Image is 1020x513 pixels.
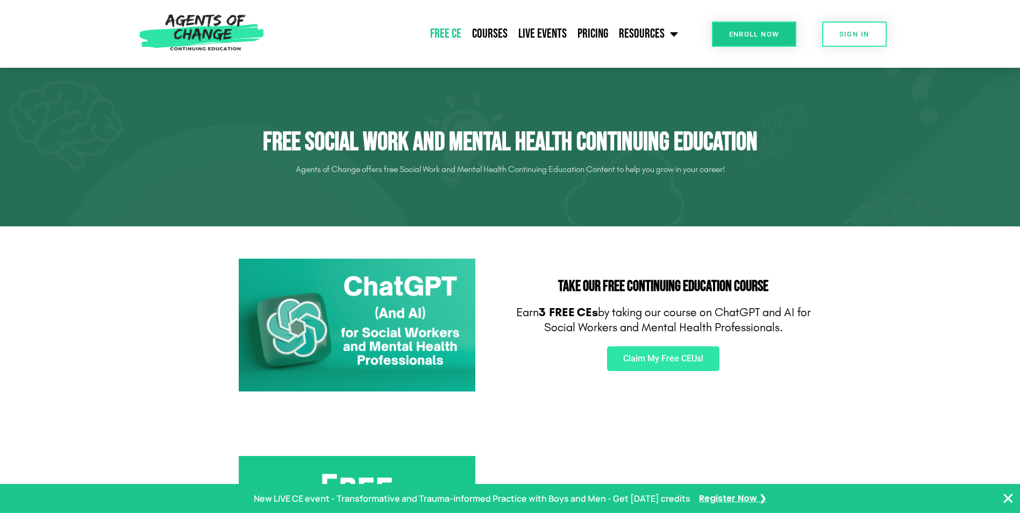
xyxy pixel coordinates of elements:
[712,22,796,47] a: Enroll Now
[822,22,887,47] a: SIGN IN
[607,346,719,371] a: Claim My Free CEUs!
[516,279,811,294] h2: Take Our FREE Continuing Education Course
[539,305,598,319] b: 3 FREE CEs
[467,20,513,47] a: Courses
[425,20,467,47] a: Free CE
[623,354,703,363] span: Claim My Free CEUs!
[572,20,614,47] a: Pricing
[269,20,683,47] nav: Menu
[516,305,811,336] p: Earn by taking our course on ChatGPT and AI for Social Workers and Mental Health Professionals.
[839,31,869,38] span: SIGN IN
[699,491,766,507] a: Register Now ❯
[1002,492,1015,505] button: Close Banner
[254,491,690,507] p: New LIVE CE event - Transformative and Trauma-informed Practice with Boys and Men - Get [DATE] cr...
[513,20,572,47] a: Live Events
[209,161,811,178] p: Agents of Change offers free Social Work and Mental Health Continuing Education Content to help y...
[209,127,811,158] h1: Free Social Work and Mental Health Continuing Education
[729,31,779,38] span: Enroll Now
[614,20,683,47] a: Resources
